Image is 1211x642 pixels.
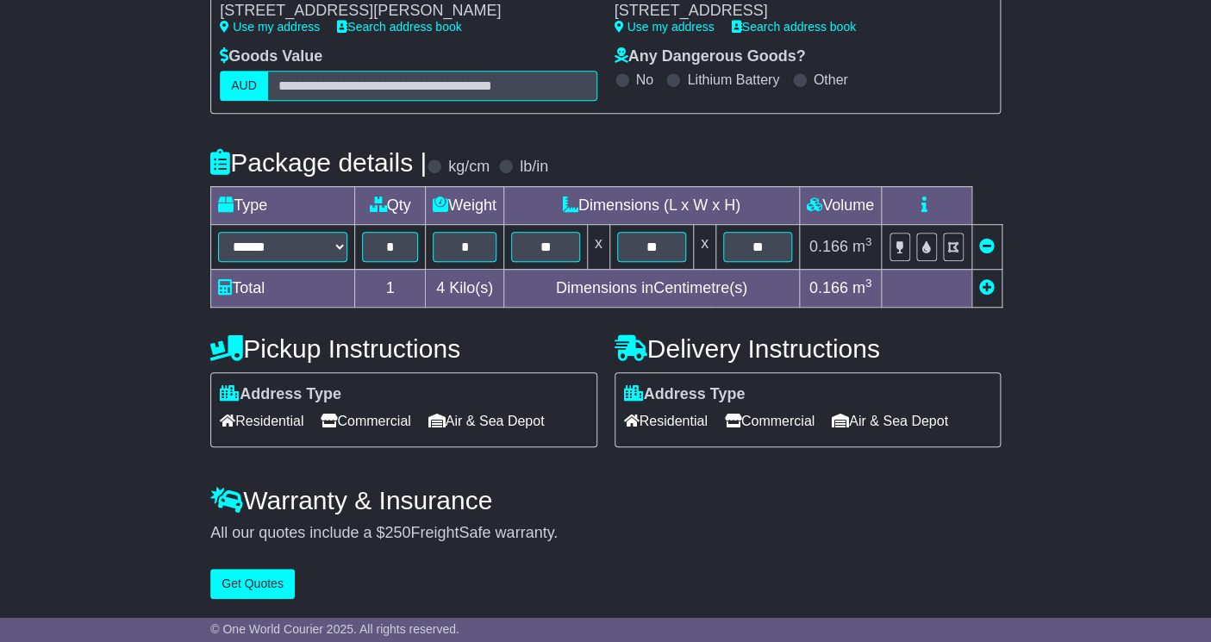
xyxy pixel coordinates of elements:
[220,20,320,34] a: Use my address
[852,279,872,296] span: m
[426,186,504,224] td: Weight
[337,20,461,34] a: Search address book
[624,385,746,404] label: Address Type
[220,408,303,434] span: Residential
[355,186,426,224] td: Qty
[210,334,596,363] h4: Pickup Instructions
[587,224,609,269] td: x
[355,269,426,307] td: 1
[725,408,815,434] span: Commercial
[979,238,995,255] a: Remove this item
[615,47,806,66] label: Any Dangerous Goods?
[210,622,459,636] span: © One World Courier 2025. All rights reserved.
[220,47,322,66] label: Goods Value
[615,2,974,21] div: [STREET_ADDRESS]
[636,72,653,88] label: No
[624,408,708,434] span: Residential
[503,269,799,307] td: Dimensions in Centimetre(s)
[220,2,579,21] div: [STREET_ADDRESS][PERSON_NAME]
[732,20,856,34] a: Search address book
[693,224,715,269] td: x
[615,334,1001,363] h4: Delivery Instructions
[220,385,341,404] label: Address Type
[809,279,848,296] span: 0.166
[321,408,410,434] span: Commercial
[426,269,504,307] td: Kilo(s)
[814,72,848,88] label: Other
[384,524,410,541] span: 250
[448,158,490,177] label: kg/cm
[852,238,872,255] span: m
[832,408,948,434] span: Air & Sea Depot
[210,148,427,177] h4: Package details |
[865,277,872,290] sup: 3
[799,186,881,224] td: Volume
[979,279,995,296] a: Add new item
[615,20,715,34] a: Use my address
[503,186,799,224] td: Dimensions (L x W x H)
[211,186,355,224] td: Type
[210,569,295,599] button: Get Quotes
[210,486,1001,514] h4: Warranty & Insurance
[520,158,548,177] label: lb/in
[436,279,445,296] span: 4
[687,72,779,88] label: Lithium Battery
[809,238,848,255] span: 0.166
[428,408,545,434] span: Air & Sea Depot
[220,71,268,101] label: AUD
[211,269,355,307] td: Total
[210,524,1001,543] div: All our quotes include a $ FreightSafe warranty.
[865,235,872,248] sup: 3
